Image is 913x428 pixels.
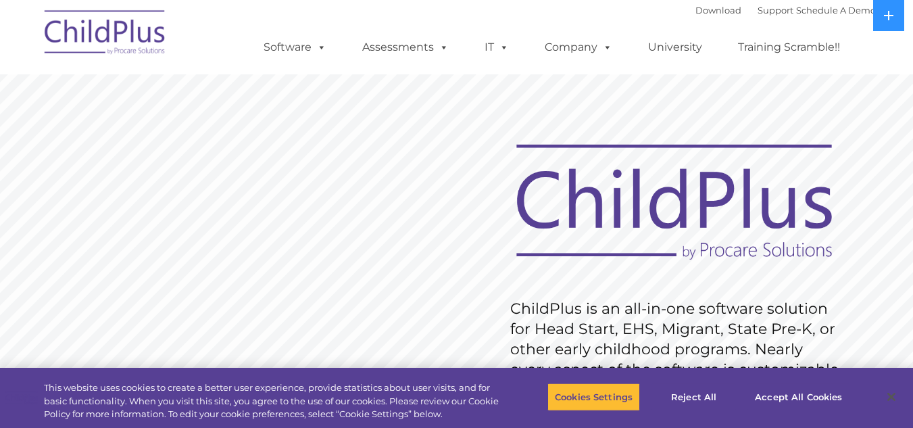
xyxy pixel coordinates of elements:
a: Company [531,34,626,61]
img: ChildPlus by Procare Solutions [38,1,173,68]
a: Training Scramble!! [724,34,854,61]
button: Cookies Settings [547,383,640,411]
button: Close [877,382,906,412]
button: Accept All Cookies [747,383,849,411]
a: Support [758,5,793,16]
div: This website uses cookies to create a better user experience, provide statistics about user visit... [44,381,502,421]
button: Reject All [651,383,736,411]
a: Schedule A Demo [796,5,876,16]
a: Download [695,5,741,16]
font: | [695,5,876,16]
a: IT [471,34,522,61]
a: Software [250,34,340,61]
a: Assessments [349,34,462,61]
a: University [635,34,716,61]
